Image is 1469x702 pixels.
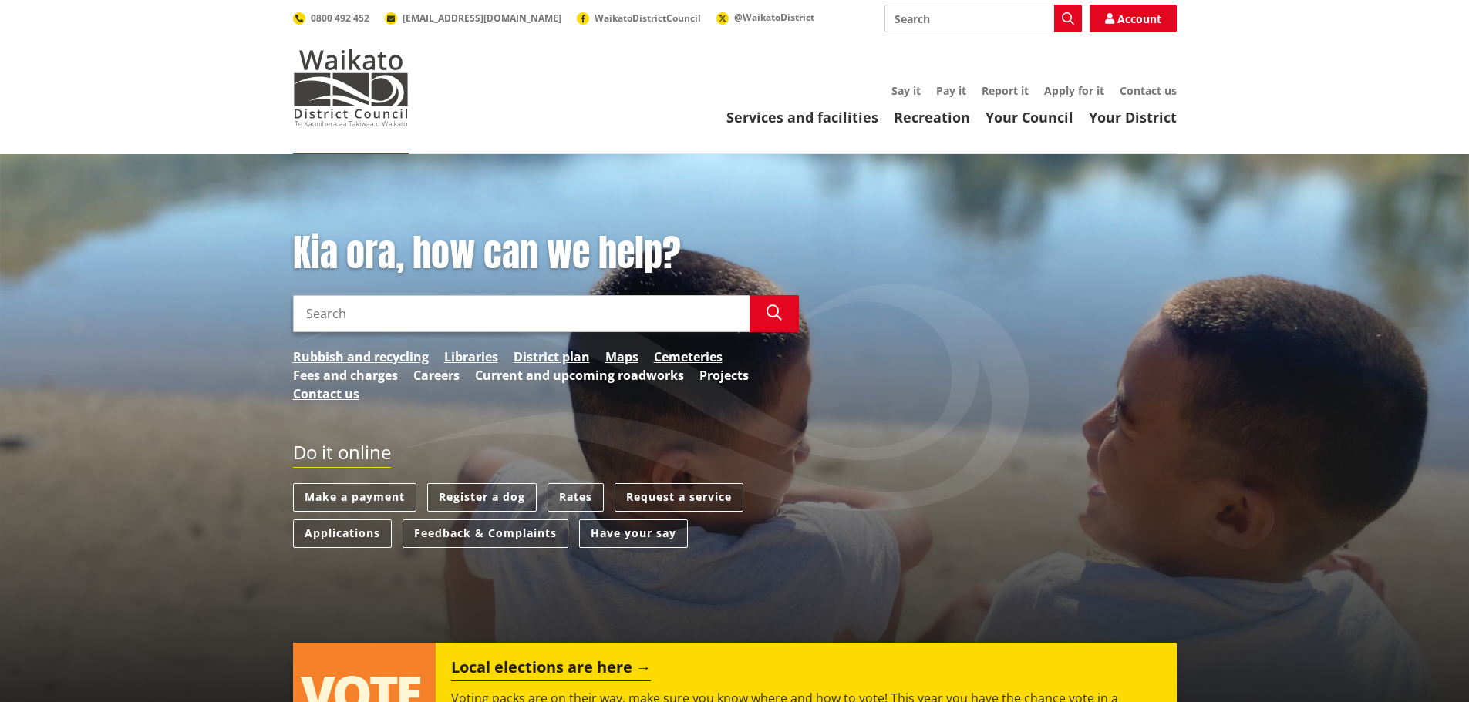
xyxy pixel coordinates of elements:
[1090,5,1177,32] a: Account
[475,366,684,385] a: Current and upcoming roadworks
[595,12,701,25] span: WaikatoDistrictCouncil
[699,366,749,385] a: Projects
[403,12,561,25] span: [EMAIL_ADDRESS][DOMAIN_NAME]
[982,83,1029,98] a: Report it
[605,348,638,366] a: Maps
[1044,83,1104,98] a: Apply for it
[716,11,814,24] a: @WaikatoDistrict
[615,483,743,512] a: Request a service
[884,5,1082,32] input: Search input
[894,108,970,126] a: Recreation
[293,12,369,25] a: 0800 492 452
[577,12,701,25] a: WaikatoDistrictCouncil
[385,12,561,25] a: [EMAIL_ADDRESS][DOMAIN_NAME]
[293,348,429,366] a: Rubbish and recycling
[293,366,398,385] a: Fees and charges
[579,519,688,548] a: Have your say
[293,295,750,332] input: Search input
[548,483,604,512] a: Rates
[293,49,409,126] img: Waikato District Council - Te Kaunihera aa Takiwaa o Waikato
[514,348,590,366] a: District plan
[1120,83,1177,98] a: Contact us
[986,108,1073,126] a: Your Council
[403,519,568,548] a: Feedback & Complaints
[413,366,460,385] a: Careers
[293,483,416,512] a: Make a payment
[293,385,359,403] a: Contact us
[891,83,921,98] a: Say it
[451,658,651,681] h2: Local elections are here
[311,12,369,25] span: 0800 492 452
[936,83,966,98] a: Pay it
[293,231,799,276] h1: Kia ora, how can we help?
[654,348,723,366] a: Cemeteries
[293,519,392,548] a: Applications
[726,108,878,126] a: Services and facilities
[293,442,391,469] h2: Do it online
[444,348,498,366] a: Libraries
[734,11,814,24] span: @WaikatoDistrict
[427,483,537,512] a: Register a dog
[1089,108,1177,126] a: Your District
